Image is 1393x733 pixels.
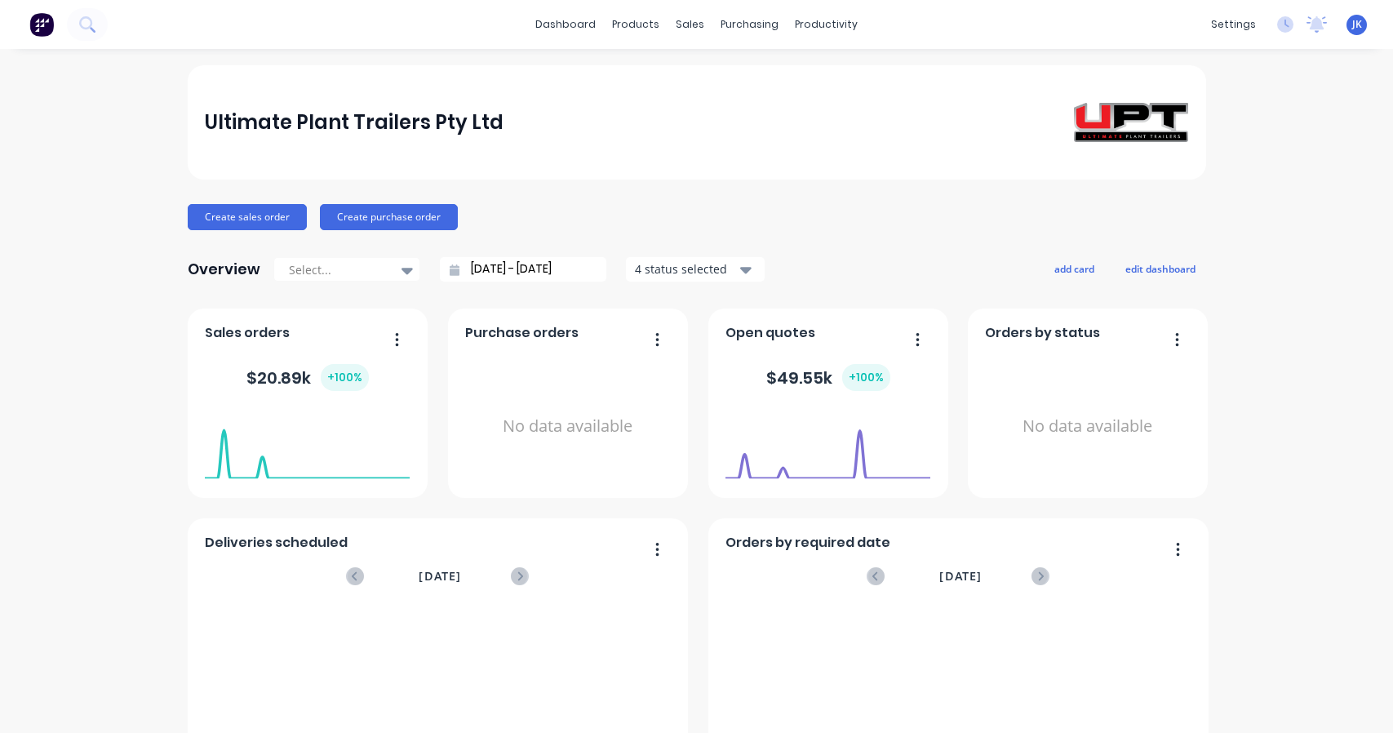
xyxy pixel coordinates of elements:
[712,12,787,37] div: purchasing
[465,323,579,343] span: Purchase orders
[419,567,461,585] span: [DATE]
[29,12,54,37] img: Factory
[465,349,670,504] div: No data available
[1115,258,1206,279] button: edit dashboard
[985,349,1190,504] div: No data available
[766,364,890,391] div: $ 49.55k
[1044,258,1105,279] button: add card
[635,260,738,278] div: 4 status selected
[205,106,504,139] div: Ultimate Plant Trailers Pty Ltd
[985,323,1100,343] span: Orders by status
[527,12,604,37] a: dashboard
[321,364,369,391] div: + 100 %
[205,323,290,343] span: Sales orders
[604,12,668,37] div: products
[939,567,982,585] span: [DATE]
[668,12,712,37] div: sales
[246,364,369,391] div: $ 20.89k
[188,253,260,286] div: Overview
[1203,12,1264,37] div: settings
[725,323,815,343] span: Open quotes
[787,12,866,37] div: productivity
[842,364,890,391] div: + 100 %
[320,204,458,230] button: Create purchase order
[1074,103,1188,142] img: Ultimate Plant Trailers Pty Ltd
[626,257,765,282] button: 4 status selected
[188,204,307,230] button: Create sales order
[1352,17,1362,32] span: JK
